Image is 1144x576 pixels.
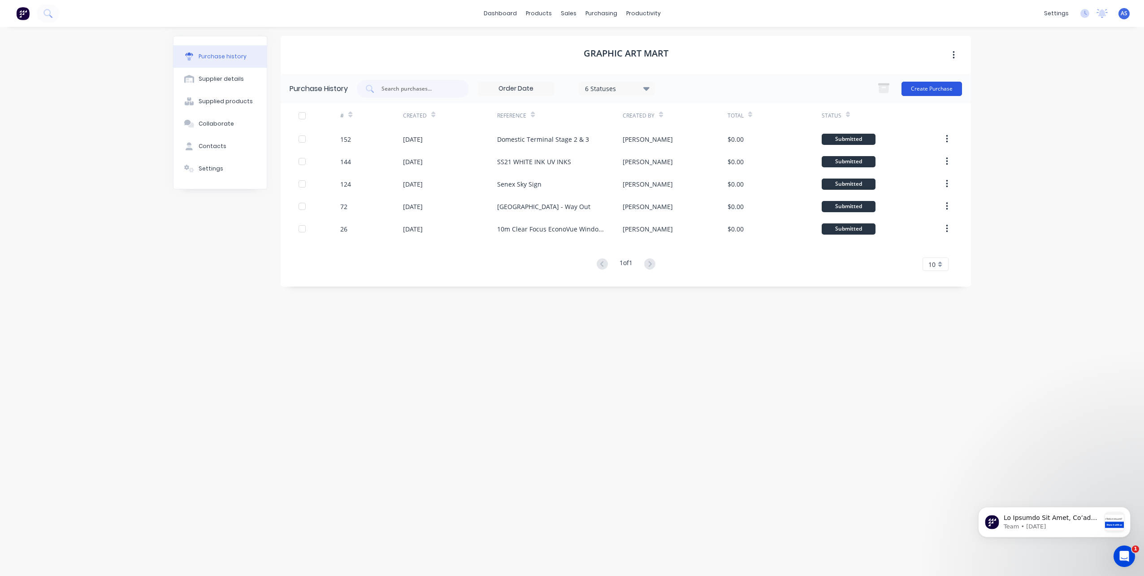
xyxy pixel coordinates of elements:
[340,112,344,120] div: #
[928,260,936,269] span: 10
[623,179,673,189] div: [PERSON_NAME]
[497,202,590,211] div: [GEOGRAPHIC_DATA] - Way Out
[340,224,347,234] div: 26
[340,179,351,189] div: 124
[173,45,267,68] button: Purchase history
[1121,9,1127,17] span: AS
[728,135,744,144] div: $0.00
[173,157,267,180] button: Settings
[340,135,351,144] div: 152
[822,134,875,145] div: Submitted
[381,84,455,93] input: Search purchases...
[199,52,247,61] div: Purchase history
[173,90,267,113] button: Supplied products
[39,25,134,541] span: Lo Ipsumdo Sit Amet, Co’ad elitse doe temp incididu utlabor etdolorem al enim admi veniamqu nos e...
[173,68,267,90] button: Supplier details
[728,202,744,211] div: $0.00
[623,202,673,211] div: [PERSON_NAME]
[199,142,226,150] div: Contacts
[1114,545,1135,567] iframe: Intercom live chat
[728,224,744,234] div: $0.00
[199,165,223,173] div: Settings
[623,224,673,234] div: [PERSON_NAME]
[1132,545,1139,553] span: 1
[822,201,875,212] div: Submitted
[497,112,526,120] div: Reference
[173,113,267,135] button: Collaborate
[965,489,1144,552] iframe: Intercom notifications message
[497,179,542,189] div: Senex Sky Sign
[199,75,244,83] div: Supplier details
[199,120,234,128] div: Collaborate
[556,7,581,20] div: sales
[822,156,875,167] div: Submitted
[623,135,673,144] div: [PERSON_NAME]
[497,224,605,234] div: 10m Clear Focus EconoVue Window Film
[478,82,554,96] input: Order Date
[585,83,649,93] div: 6 Statuses
[822,179,875,190] div: Submitted
[290,83,348,94] div: Purchase History
[622,7,665,20] div: productivity
[403,179,423,189] div: [DATE]
[822,223,875,235] div: Submitted
[39,34,136,42] p: Message from Team, sent 3w ago
[16,7,30,20] img: Factory
[822,112,841,120] div: Status
[340,157,351,166] div: 144
[728,157,744,166] div: $0.00
[403,157,423,166] div: [DATE]
[623,157,673,166] div: [PERSON_NAME]
[497,157,571,166] div: SS21 WHITE INK UV INKS
[403,224,423,234] div: [DATE]
[1040,7,1073,20] div: settings
[403,135,423,144] div: [DATE]
[620,258,633,271] div: 1 of 1
[173,135,267,157] button: Contacts
[403,202,423,211] div: [DATE]
[901,82,962,96] button: Create Purchase
[728,112,744,120] div: Total
[581,7,622,20] div: purchasing
[340,202,347,211] div: 72
[728,179,744,189] div: $0.00
[584,48,668,59] h1: Graphic Art Mart
[623,112,654,120] div: Created By
[521,7,556,20] div: products
[479,7,521,20] a: dashboard
[497,135,589,144] div: Domestic Terminal Stage 2 & 3
[199,97,253,105] div: Supplied products
[403,112,427,120] div: Created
